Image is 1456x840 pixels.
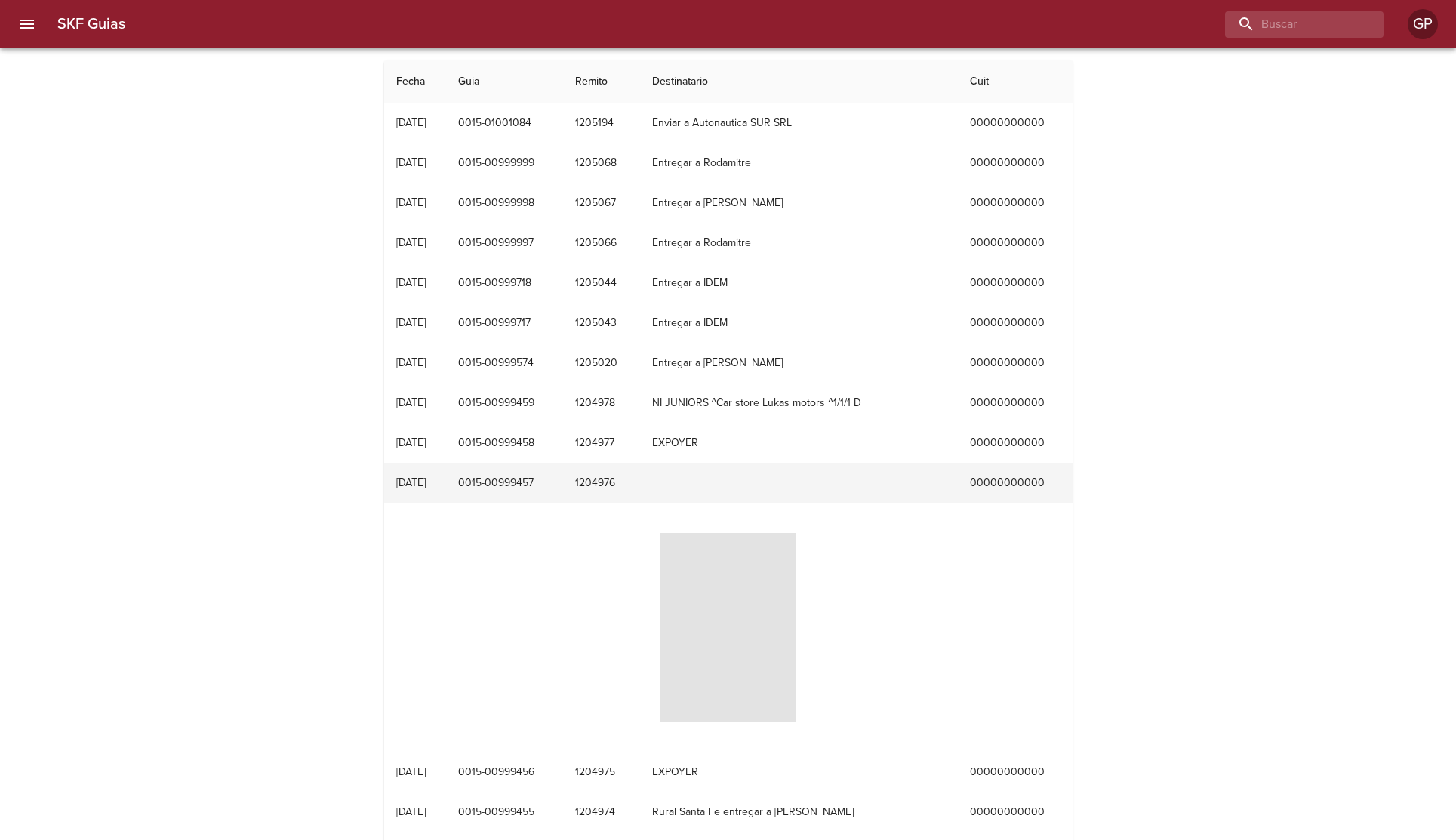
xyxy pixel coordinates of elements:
td: 00000000000 [958,752,1073,792]
td: 0015-00999459 [446,383,563,423]
td: 00000000000 [958,103,1073,143]
th: Remito [563,60,640,103]
h6: SKF Guias [57,12,125,36]
td: 0015-00999455 [446,792,563,832]
td: 1205043 [563,303,640,343]
td: 1204974 [563,792,640,832]
div: Abrir información de usuario [1408,9,1438,39]
td: 1205068 [563,143,640,183]
td: 1204978 [563,383,640,423]
td: [DATE] [384,303,446,343]
td: 0015-00999999 [446,143,563,183]
td: EXPOYER [640,423,958,463]
button: menu [9,6,45,42]
td: EXPOYER [640,752,958,792]
td: Entregar a IDEM [640,263,958,303]
td: 1205020 [563,343,640,383]
td: 00000000000 [958,343,1073,383]
td: 00000000000 [958,263,1073,303]
td: 1205044 [563,263,640,303]
td: Entregar a Rodamitre [640,223,958,263]
td: 00000000000 [958,183,1073,223]
td: 0015-00999718 [446,263,563,303]
td: [DATE] [384,463,446,503]
td: [DATE] [384,383,446,423]
th: Guia [446,60,563,103]
td: [DATE] [384,343,446,383]
th: Cuit [958,60,1073,103]
td: Entregar a [PERSON_NAME] [640,183,958,223]
td: 00000000000 [958,143,1073,183]
td: 00000000000 [958,463,1073,503]
td: 1204975 [563,752,640,792]
td: 0015-00999456 [446,752,563,792]
td: 1205194 [563,103,640,143]
td: 1204977 [563,423,640,463]
td: [DATE] [384,263,446,303]
th: Fecha [384,60,446,103]
td: [DATE] [384,792,446,832]
td: 1205066 [563,223,640,263]
td: Enviar a Autonautica SUR SRL [640,103,958,143]
td: 0015-00999457 [446,463,563,503]
td: 0015-01001084 [446,103,563,143]
td: 00000000000 [958,303,1073,343]
td: [DATE] [384,752,446,792]
td: 00000000000 [958,223,1073,263]
td: Entregar a IDEM [640,303,958,343]
td: 0015-00999717 [446,303,563,343]
td: 0015-00999458 [446,423,563,463]
td: [DATE] [384,143,446,183]
td: 1204976 [563,463,640,503]
td: [DATE] [384,183,446,223]
input: buscar [1225,11,1358,38]
td: Entregar a [PERSON_NAME] [640,343,958,383]
th: Destinatario [640,60,958,103]
td: NI JUNIORS ^Car store Lukas motors ^1/1/1 D [640,383,958,423]
td: [DATE] [384,103,446,143]
td: [DATE] [384,223,446,263]
td: 00000000000 [958,383,1073,423]
td: 0015-00999997 [446,223,563,263]
td: Rural Santa Fe entregar a [PERSON_NAME] [640,792,958,832]
td: [DATE] [384,423,446,463]
td: Entregar a Rodamitre [640,143,958,183]
td: 0015-00999998 [446,183,563,223]
div: GP [1408,9,1438,39]
td: 00000000000 [958,423,1073,463]
td: 1205067 [563,183,640,223]
td: 0015-00999574 [446,343,563,383]
td: 00000000000 [958,792,1073,832]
